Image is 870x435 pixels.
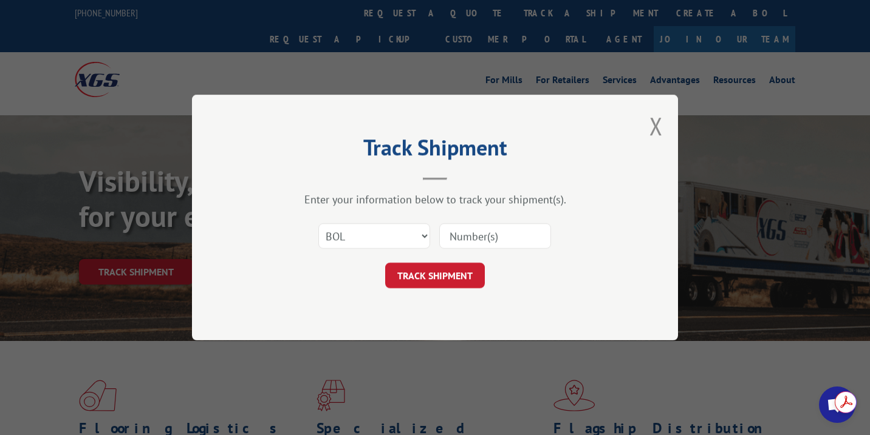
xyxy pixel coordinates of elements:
[819,386,855,423] div: Open chat
[439,223,551,249] input: Number(s)
[385,263,485,288] button: TRACK SHIPMENT
[649,110,663,142] button: Close modal
[253,139,617,162] h2: Track Shipment
[253,192,617,206] div: Enter your information below to track your shipment(s).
